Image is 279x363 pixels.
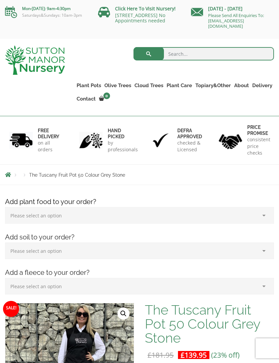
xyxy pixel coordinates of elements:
[5,13,88,18] p: Saturdays&Sundays: 10am-3pm
[75,94,97,104] a: Contact
[38,140,61,153] p: on all orders
[191,5,274,13] p: [DATE] - [DATE]
[115,5,176,12] a: Click Here To Visit Nursery!
[177,140,202,153] p: checked & Licensed
[145,303,274,345] h1: The Tuscany Fruit Pot 50 Colour Grey Stone
[177,128,202,140] h6: Defra approved
[148,350,174,360] bdi: 181.95
[219,130,242,150] img: 4.jpg
[5,5,88,13] p: Mon-[DATE]: 9am-4:30pm
[38,128,61,140] h6: FREE DELIVERY
[115,12,165,24] a: [STREET_ADDRESS] No Appointments needed
[165,81,194,90] a: Plant Care
[181,350,207,360] bdi: 139.95
[194,81,232,90] a: Topiary&Other
[108,140,138,153] p: by professionals
[103,81,133,90] a: Olive Trees
[79,132,103,149] img: 2.jpg
[181,350,185,360] span: £
[211,350,240,360] span: (23% off)
[29,172,125,178] span: The Tuscany Fruit Pot 50 Colour Grey Stone
[9,132,33,149] img: 1.jpg
[247,124,270,136] h6: Price promise
[108,128,138,140] h6: hand picked
[232,81,251,90] a: About
[133,81,165,90] a: Cloud Trees
[208,12,264,29] a: Please Send All Enquiries To: [EMAIL_ADDRESS][DOMAIN_NAME]
[247,136,270,156] p: consistent price checks
[251,81,274,90] a: Delivery
[149,132,172,149] img: 3.jpg
[5,172,274,177] nav: Breadcrumbs
[5,45,65,75] img: logo
[117,308,129,320] a: View full-screen image gallery
[133,47,274,60] input: Search...
[97,94,112,104] a: 0
[3,301,19,317] span: Sale!
[103,93,110,99] span: 0
[75,81,103,90] a: Plant Pots
[148,350,152,360] span: £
